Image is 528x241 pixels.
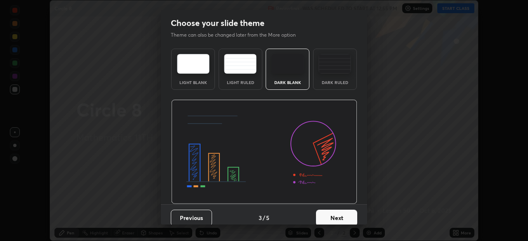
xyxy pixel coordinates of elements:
button: Next [316,210,357,226]
h4: 5 [266,213,269,222]
button: Previous [171,210,212,226]
div: Light Ruled [224,80,257,84]
div: Dark Blank [271,80,304,84]
img: darkTheme.f0cc69e5.svg [271,54,304,74]
h2: Choose your slide theme [171,18,264,28]
img: lightTheme.e5ed3b09.svg [177,54,210,74]
img: darkThemeBanner.d06ce4a2.svg [171,100,357,204]
img: darkRuledTheme.de295e13.svg [318,54,351,74]
h4: 3 [259,213,262,222]
p: Theme can also be changed later from the More option [171,31,304,39]
div: Light Blank [177,80,210,84]
h4: / [263,213,265,222]
div: Dark Ruled [318,80,351,84]
img: lightRuledTheme.5fabf969.svg [224,54,257,74]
